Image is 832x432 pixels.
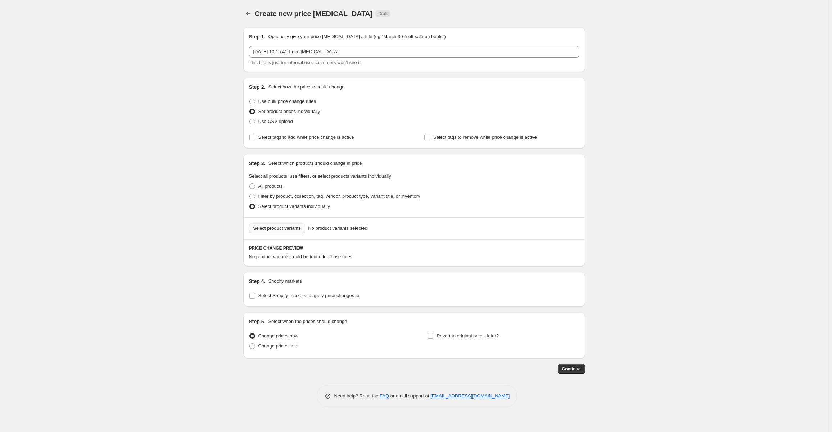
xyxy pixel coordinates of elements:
span: or email support at [389,393,430,399]
span: Use bulk price change rules [258,99,316,104]
span: Use CSV upload [258,119,293,124]
span: Change prices later [258,343,299,349]
span: Select product variants individually [258,204,330,209]
span: This title is just for internal use, customers won't see it [249,60,361,65]
span: Select tags to remove while price change is active [433,135,537,140]
p: Optionally give your price [MEDICAL_DATA] a title (eg "March 30% off sale on boots") [268,33,446,40]
span: No product variants could be found for those rules. [249,254,354,259]
span: Draft [378,11,388,17]
span: Select all products, use filters, or select products variants individually [249,173,391,179]
span: Continue [562,366,581,372]
p: Shopify markets [268,278,302,285]
span: Revert to original prices later? [437,333,499,338]
span: All products [258,183,283,189]
span: Create new price [MEDICAL_DATA] [255,10,373,18]
h2: Step 4. [249,278,266,285]
p: Select when the prices should change [268,318,347,325]
span: Set product prices individually [258,109,320,114]
span: Filter by product, collection, tag, vendor, product type, variant title, or inventory [258,194,420,199]
h2: Step 1. [249,33,266,40]
h2: Step 2. [249,83,266,91]
button: Select product variants [249,223,306,233]
button: Continue [558,364,585,374]
span: Change prices now [258,333,298,338]
p: Select which products should change in price [268,160,362,167]
span: Select product variants [253,226,301,231]
a: [EMAIL_ADDRESS][DOMAIN_NAME] [430,393,510,399]
p: Select how the prices should change [268,83,344,91]
span: No product variants selected [308,225,367,232]
span: Select tags to add while price change is active [258,135,354,140]
h2: Step 3. [249,160,266,167]
span: Select Shopify markets to apply price changes to [258,293,360,298]
span: Need help? Read the [334,393,380,399]
h2: Step 5. [249,318,266,325]
a: FAQ [380,393,389,399]
input: 30% off holiday sale [249,46,579,58]
h6: PRICE CHANGE PREVIEW [249,245,579,251]
button: Price change jobs [243,9,253,19]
